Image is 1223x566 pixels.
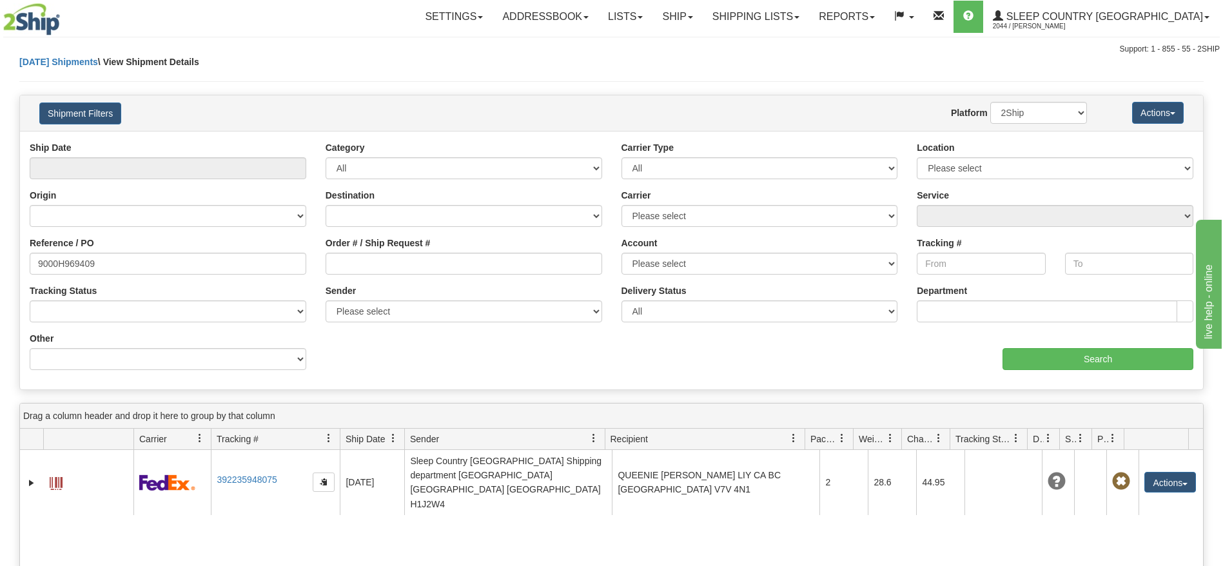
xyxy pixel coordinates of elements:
[326,189,375,202] label: Destination
[879,427,901,449] a: Weight filter column settings
[1193,217,1222,349] iframe: chat widget
[917,189,949,202] label: Service
[30,284,97,297] label: Tracking Status
[819,450,868,515] td: 2
[1112,473,1130,491] span: Pickup Not Assigned
[907,433,934,445] span: Charge
[189,427,211,449] a: Carrier filter column settings
[1132,102,1184,124] button: Actions
[1003,348,1193,370] input: Search
[404,450,612,515] td: Sleep Country [GEOGRAPHIC_DATA] Shipping department [GEOGRAPHIC_DATA] [GEOGRAPHIC_DATA] [GEOGRAPH...
[382,427,404,449] a: Ship Date filter column settings
[917,253,1045,275] input: From
[868,450,916,515] td: 28.6
[3,3,60,35] img: logo2044.jpg
[917,141,954,154] label: Location
[598,1,652,33] a: Lists
[410,433,439,445] span: Sender
[621,237,658,249] label: Account
[326,141,365,154] label: Category
[1065,253,1193,275] input: To
[1070,427,1091,449] a: Shipment Issues filter column settings
[19,57,98,67] a: [DATE] Shipments
[983,1,1219,33] a: Sleep Country [GEOGRAPHIC_DATA] 2044 / [PERSON_NAME]
[831,427,853,449] a: Packages filter column settings
[703,1,809,33] a: Shipping lists
[1065,433,1076,445] span: Shipment Issues
[783,427,805,449] a: Recipient filter column settings
[139,474,195,491] img: 2 - FedEx Express®
[1048,473,1066,491] span: Unknown
[612,450,819,515] td: QUEENIE [PERSON_NAME] LIY CA BC [GEOGRAPHIC_DATA] V7V 4N1
[217,433,259,445] span: Tracking #
[50,471,63,492] a: Label
[928,427,950,449] a: Charge filter column settings
[1097,433,1108,445] span: Pickup Status
[493,1,598,33] a: Addressbook
[583,427,605,449] a: Sender filter column settings
[1102,427,1124,449] a: Pickup Status filter column settings
[1005,427,1027,449] a: Tracking Status filter column settings
[621,189,651,202] label: Carrier
[326,284,356,297] label: Sender
[1003,11,1203,22] span: Sleep Country [GEOGRAPHIC_DATA]
[39,102,121,124] button: Shipment Filters
[139,433,167,445] span: Carrier
[340,450,404,515] td: [DATE]
[652,1,702,33] a: Ship
[859,433,886,445] span: Weight
[809,1,885,33] a: Reports
[318,427,340,449] a: Tracking # filter column settings
[30,237,94,249] label: Reference / PO
[30,141,72,154] label: Ship Date
[313,473,335,492] button: Copy to clipboard
[917,237,961,249] label: Tracking #
[917,284,967,297] label: Department
[217,474,277,485] a: 392235948075
[20,404,1203,429] div: grid grouping header
[810,433,837,445] span: Packages
[955,433,1012,445] span: Tracking Status
[326,237,431,249] label: Order # / Ship Request #
[415,1,493,33] a: Settings
[621,141,674,154] label: Carrier Type
[3,44,1220,55] div: Support: 1 - 855 - 55 - 2SHIP
[1144,472,1196,493] button: Actions
[98,57,199,67] span: \ View Shipment Details
[1033,433,1044,445] span: Delivery Status
[346,433,385,445] span: Ship Date
[951,106,988,119] label: Platform
[10,8,119,23] div: live help - online
[621,284,687,297] label: Delivery Status
[916,450,964,515] td: 44.95
[25,476,38,489] a: Expand
[611,433,648,445] span: Recipient
[993,20,1090,33] span: 2044 / [PERSON_NAME]
[30,189,56,202] label: Origin
[30,332,54,345] label: Other
[1037,427,1059,449] a: Delivery Status filter column settings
